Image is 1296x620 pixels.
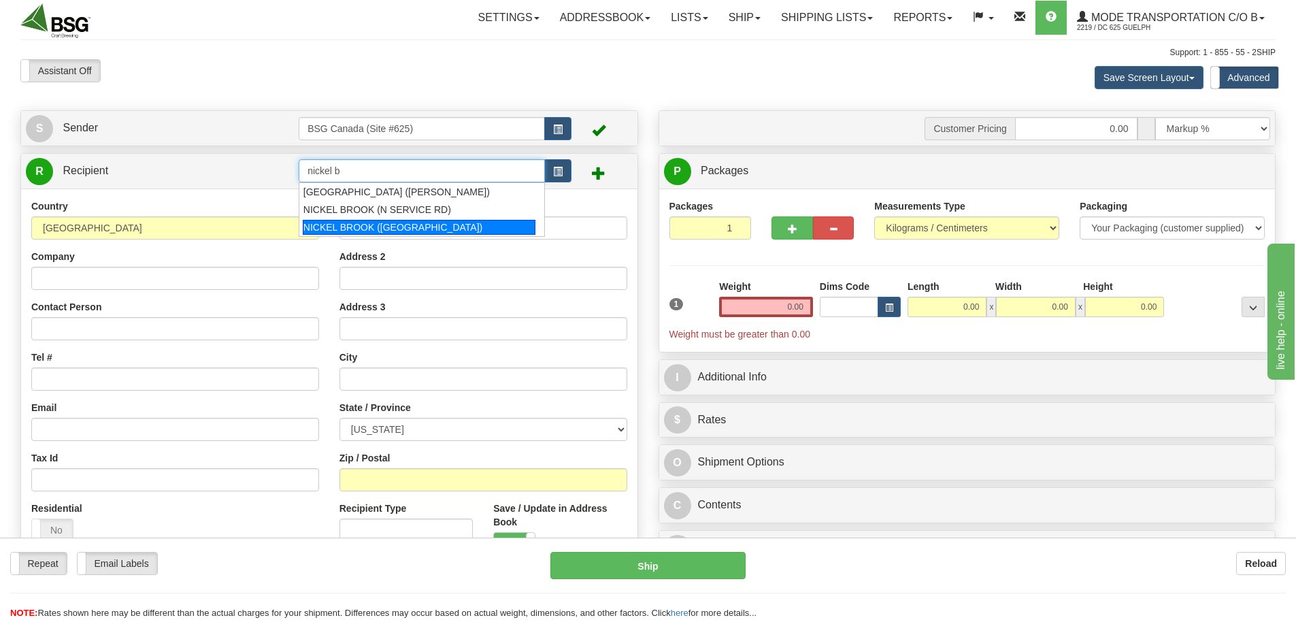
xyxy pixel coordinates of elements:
[986,297,996,317] span: x
[468,1,550,35] a: Settings
[32,519,73,541] label: No
[10,608,37,618] span: NOTE:
[26,157,269,185] a: R Recipient
[664,491,1271,519] a: CContents
[671,608,688,618] a: here
[303,220,536,235] div: NICKEL BROOK ([GEOGRAPHIC_DATA])
[1080,199,1127,213] label: Packaging
[664,492,691,519] span: C
[20,47,1276,59] div: Support: 1 - 855 - 55 - 2SHIP
[664,364,691,391] span: I
[20,3,90,38] img: logo2219.jpg
[820,280,869,293] label: Dims Code
[664,406,691,434] span: $
[925,117,1014,140] span: Customer Pricing
[339,502,407,515] label: Recipient Type
[299,159,545,182] input: Recipient Id
[661,1,718,35] a: Lists
[26,158,53,185] span: R
[26,115,53,142] span: S
[664,448,1271,476] a: OShipment Options
[719,280,750,293] label: Weight
[664,449,691,476] span: O
[550,552,746,579] button: Ship
[494,533,535,555] label: Yes
[1077,21,1179,35] span: 2219 / DC 625 Guelph
[1265,240,1295,379] iframe: chat widget
[31,199,68,213] label: Country
[664,535,691,562] span: C
[664,406,1271,434] a: $Rates
[669,329,811,340] span: Weight must be greater than 0.00
[10,8,126,25] div: live help - online
[1242,297,1265,317] div: ...
[995,280,1022,293] label: Width
[31,401,56,414] label: Email
[31,300,101,314] label: Contact Person
[1088,12,1258,23] span: Mode Transportation c/o B
[63,122,98,133] span: Sender
[31,451,58,465] label: Tax Id
[718,1,771,35] a: Ship
[664,157,1271,185] a: P Packages
[908,280,940,293] label: Length
[669,199,714,213] label: Packages
[31,502,82,515] label: Residential
[493,502,627,529] label: Save / Update in Address Book
[11,553,67,574] label: Repeat
[664,534,1271,562] a: CCustoms
[874,199,965,213] label: Measurements Type
[701,165,748,176] span: Packages
[1067,1,1275,35] a: Mode Transportation c/o B 2219 / DC 625 Guelph
[339,451,391,465] label: Zip / Postal
[550,1,661,35] a: Addressbook
[26,114,299,142] a: S Sender
[339,401,411,414] label: State / Province
[339,250,386,263] label: Address 2
[78,553,157,574] label: Email Labels
[1076,297,1085,317] span: x
[771,1,883,35] a: Shipping lists
[883,1,963,35] a: Reports
[1095,66,1203,89] button: Save Screen Layout
[303,203,535,216] div: NICKEL BROOK (N SERVICE RD)
[303,185,535,199] div: [GEOGRAPHIC_DATA] ([PERSON_NAME])
[1083,280,1113,293] label: Height
[1211,67,1278,88] label: Advanced
[339,300,386,314] label: Address 3
[299,117,545,140] input: Sender Id
[31,350,52,364] label: Tel #
[21,60,100,82] label: Assistant Off
[664,158,691,185] span: P
[669,298,684,310] span: 1
[1236,552,1286,575] button: Reload
[339,350,357,364] label: City
[664,363,1271,391] a: IAdditional Info
[1245,558,1277,569] b: Reload
[31,250,75,263] label: Company
[63,165,108,176] span: Recipient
